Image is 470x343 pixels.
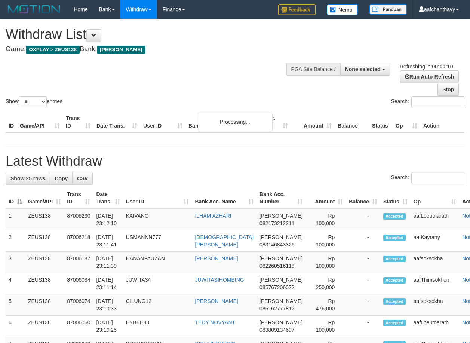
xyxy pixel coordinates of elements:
input: Search: [411,96,464,107]
span: [PERSON_NAME] [259,255,302,261]
td: KAIVANO [123,209,192,230]
td: Rp 100,000 [305,230,346,252]
th: Bank Acc. Name: activate to sort column ascending [192,187,256,209]
td: CILUNG12 [123,294,192,316]
td: HANANFAUZAN [123,252,192,273]
label: Search: [391,96,464,107]
td: 87006187 [64,252,93,273]
td: 1 [6,209,25,230]
th: Game/API [17,111,63,133]
td: 87006230 [64,209,93,230]
span: Accepted [383,320,406,326]
a: [PERSON_NAME] [195,298,238,304]
td: [DATE] 23:11:39 [93,252,123,273]
div: PGA Site Balance / [286,63,340,76]
div: Processing... [198,113,273,131]
img: Button%20Memo.svg [327,4,358,15]
td: aafsoksokha [411,252,459,273]
td: ZEUS138 [25,252,64,273]
a: CSV [72,172,93,185]
th: Bank Acc. Number [247,111,291,133]
span: [PERSON_NAME] [259,298,302,304]
td: 87006074 [64,294,93,316]
label: Show entries [6,96,62,107]
select: Showentries [19,96,47,107]
th: Amount: activate to sort column ascending [305,187,346,209]
th: Status: activate to sort column ascending [380,187,411,209]
span: [PERSON_NAME] [259,234,302,240]
td: USMANNN777 [123,230,192,252]
span: Copy 082173212211 to clipboard [259,220,294,226]
span: Copy 083146843326 to clipboard [259,242,294,248]
th: ID: activate to sort column descending [6,187,25,209]
th: Op [393,111,420,133]
td: [DATE] 23:10:25 [93,316,123,337]
span: [PERSON_NAME] [97,46,145,54]
td: 87006218 [64,230,93,252]
button: None selected [340,63,390,76]
span: Copy 085162777812 to clipboard [259,306,294,312]
td: 87006084 [64,273,93,294]
th: Balance: activate to sort column ascending [346,187,380,209]
h1: Latest Withdraw [6,154,464,169]
h1: Withdraw List [6,27,306,42]
strong: 00:00:10 [432,64,453,70]
td: ZEUS138 [25,316,64,337]
td: Rp 100,000 [305,252,346,273]
td: Rp 100,000 [305,209,346,230]
td: 87006050 [64,316,93,337]
th: Date Trans.: activate to sort column ascending [93,187,123,209]
a: ILHAM AZHARI [195,213,231,219]
span: Accepted [383,277,406,284]
td: - [346,252,380,273]
span: CSV [77,175,88,181]
td: ZEUS138 [25,230,64,252]
span: Accepted [383,213,406,220]
span: [PERSON_NAME] [259,319,302,325]
a: [DEMOGRAPHIC_DATA][PERSON_NAME] [195,234,254,248]
a: Stop [437,83,459,96]
span: [PERSON_NAME] [259,277,302,283]
td: EYBEE88 [123,316,192,337]
a: Copy [50,172,73,185]
td: - [346,294,380,316]
th: Action [420,111,464,133]
td: Rp 250,000 [305,273,346,294]
h4: Game: Bank: [6,46,306,53]
span: Accepted [383,256,406,262]
th: Game/API: activate to sort column ascending [25,187,64,209]
img: panduan.png [369,4,407,15]
td: Rp 476,000 [305,294,346,316]
span: [PERSON_NAME] [259,213,302,219]
td: aafThimsokhen [411,273,459,294]
td: Rp 100,000 [305,316,346,337]
td: aafKayrany [411,230,459,252]
th: ID [6,111,17,133]
span: Copy 083809134607 to clipboard [259,327,294,333]
td: 4 [6,273,25,294]
th: Status [369,111,393,133]
td: ZEUS138 [25,209,64,230]
td: aafLoeutnarath [411,209,459,230]
td: [DATE] 23:11:41 [93,230,123,252]
td: ZEUS138 [25,273,64,294]
input: Search: [411,172,464,183]
td: JUWITA34 [123,273,192,294]
img: Feedback.jpg [278,4,316,15]
th: Amount [291,111,335,133]
span: Accepted [383,298,406,305]
th: User ID [140,111,185,133]
th: Op: activate to sort column ascending [411,187,459,209]
span: Copy [55,175,68,181]
th: Balance [335,111,369,133]
td: 6 [6,316,25,337]
span: Copy 082260516118 to clipboard [259,263,294,269]
a: TEDY NOVYANT [195,319,235,325]
td: 3 [6,252,25,273]
span: Show 25 rows [10,175,45,181]
td: [DATE] 23:12:10 [93,209,123,230]
a: Run Auto-Refresh [400,70,459,83]
td: [DATE] 23:11:14 [93,273,123,294]
span: Accepted [383,235,406,241]
td: 2 [6,230,25,252]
